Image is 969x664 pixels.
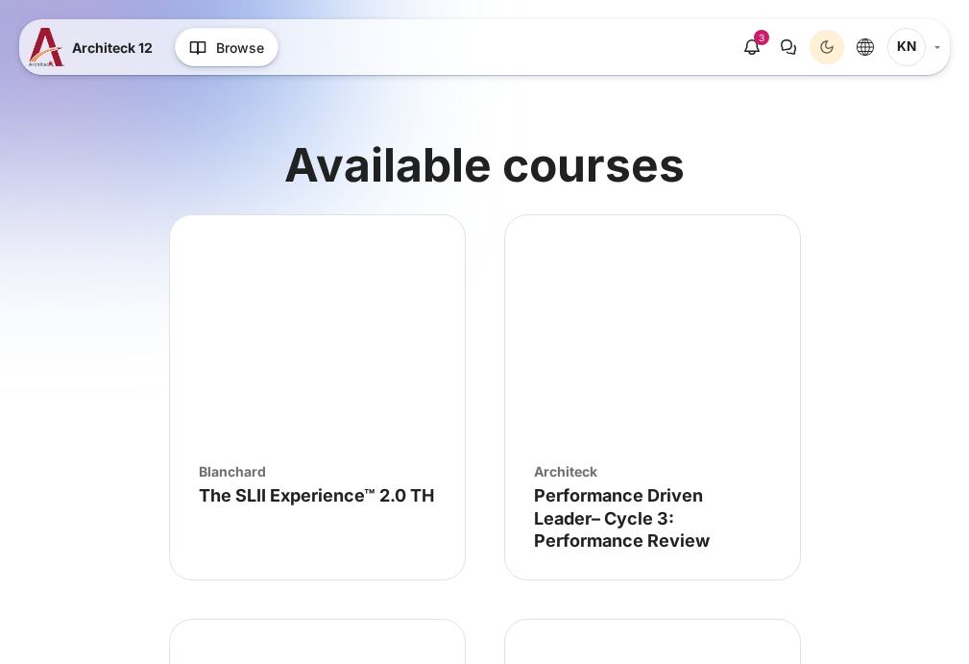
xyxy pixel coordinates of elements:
[534,461,771,481] div: Architeck
[810,30,844,64] button: Light Mode Dark Mode
[29,28,64,66] img: A12
[199,485,434,505] a: The SLII Experience™ 2.0 TH
[812,33,841,61] div: Dark Mode
[771,30,806,64] button: There are 0 unread conversations
[175,28,279,66] button: Browse
[534,485,710,551] a: Performance Driven Leader– Cycle 3: Performance Review
[848,30,883,64] button: Languages
[72,37,153,58] span: Architeck 12
[216,37,264,58] span: Browse
[887,28,926,66] span: Kulphassorn Nawakantrakoon
[29,28,160,66] a: A12 A12 Architeck 12
[887,28,940,66] a: User menu
[199,461,436,481] div: Blanchard
[169,135,801,195] h2: Available courses
[735,30,769,64] div: Show notification window with 3 new notifications
[754,30,769,45] div: 3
